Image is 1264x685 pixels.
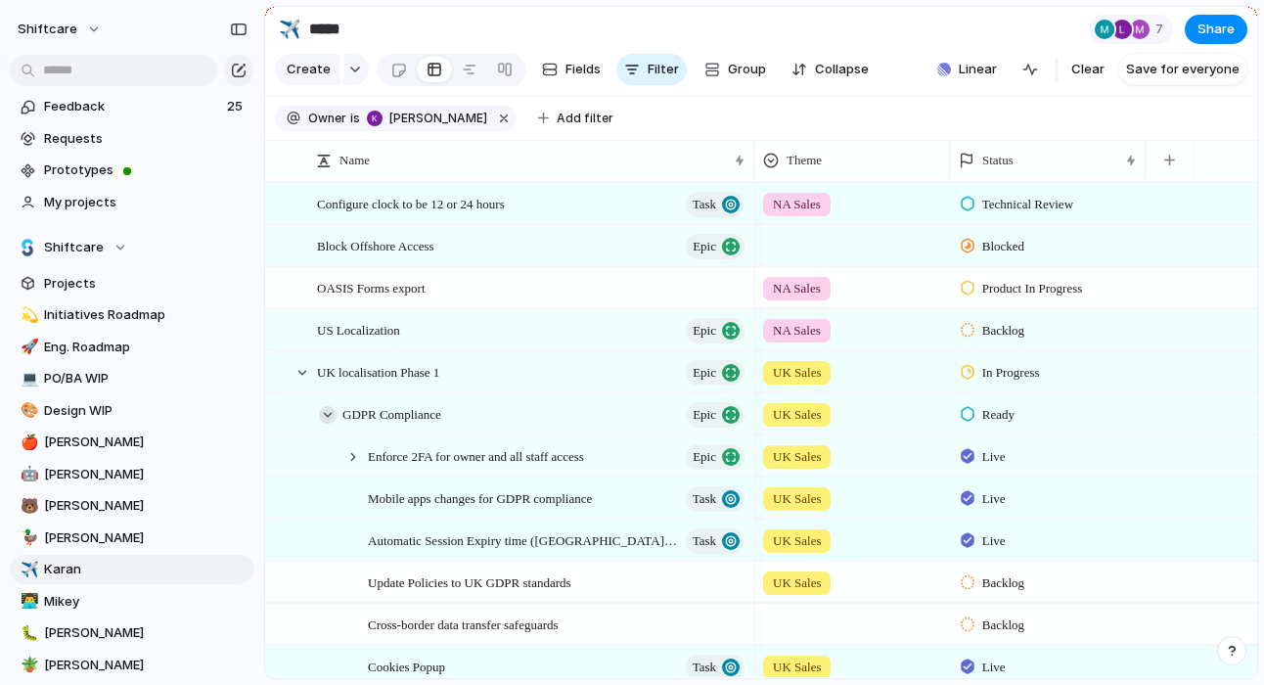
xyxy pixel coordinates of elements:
div: 🐻[PERSON_NAME] [10,491,254,521]
button: Epic [686,318,745,343]
a: Feedback25 [10,92,254,121]
button: [PERSON_NAME] [362,108,491,129]
span: Backlog [982,321,1024,341]
span: Fields [565,60,601,79]
span: Block Offshore Access [317,234,434,256]
span: Status [982,151,1014,170]
button: Group [695,54,776,85]
span: Task [693,654,716,681]
button: ✈️ [18,560,37,579]
div: 🐛 [21,622,34,645]
span: Epic [693,233,716,260]
span: NA Sales [773,195,821,214]
a: Projects [10,269,254,298]
span: Requests [44,129,248,149]
button: Add filter [526,105,625,132]
button: is [346,108,364,129]
button: shiftcare [9,14,112,45]
span: Filter [648,60,679,79]
span: Karan [44,560,248,579]
div: 💻PO/BA WIP [10,364,254,393]
span: shiftcare [18,20,77,39]
span: Add filter [557,110,613,127]
span: Task [693,485,716,513]
span: Live [982,658,1006,677]
span: Live [982,447,1006,467]
span: Cookies Popup [368,655,445,677]
span: NA Sales [773,321,821,341]
span: [PERSON_NAME] [44,656,248,675]
span: [PERSON_NAME] [44,433,248,452]
span: Collapse [815,60,869,79]
div: ✈️ [279,16,300,42]
div: 👨‍💻Mikey [10,587,254,616]
span: UK localisation Phase 1 [317,360,439,383]
button: Epic [686,444,745,470]
button: Fields [534,54,609,85]
span: Prototypes [44,160,248,180]
span: Epic [693,401,716,429]
button: Epic [686,234,745,259]
span: NA Sales [773,279,821,298]
span: UK Sales [773,447,821,467]
span: Create [287,60,331,79]
span: Update Policies to UK GDPR standards [368,571,571,593]
span: UK Sales [773,573,821,593]
span: Backlog [982,573,1024,593]
div: 💻 [21,368,34,390]
a: 💫Initiatives Roadmap [10,300,254,330]
button: Clear [1063,54,1112,85]
span: is [350,110,360,127]
div: 🐛[PERSON_NAME] [10,618,254,648]
span: UK Sales [773,405,821,425]
span: [PERSON_NAME] [44,623,248,643]
span: Initiatives Roadmap [44,305,248,325]
span: Ready [982,405,1015,425]
div: 🦆[PERSON_NAME] [10,524,254,553]
button: Task [686,192,745,217]
a: My projects [10,188,254,217]
span: [PERSON_NAME] [44,465,248,484]
a: Requests [10,124,254,154]
button: Save for everyone [1118,54,1247,85]
span: Live [982,531,1006,551]
span: Technical Review [982,195,1073,214]
div: 💫 [21,304,34,327]
span: Projects [44,274,248,294]
span: Feedback [44,97,221,116]
span: Cross-border data transfer safeguards [368,613,559,635]
button: 🪴 [18,656,37,675]
button: Task [686,655,745,680]
a: 🤖[PERSON_NAME] [10,460,254,489]
span: Backlog [982,616,1024,635]
span: Eng. Roadmap [44,338,248,357]
div: ✈️ [21,559,34,581]
div: 🪴 [21,654,34,676]
button: 🐛 [18,623,37,643]
span: 7 [1155,20,1169,39]
span: Live [982,489,1006,509]
div: 🍎 [21,432,34,454]
span: Owner [308,110,346,127]
a: 🪴[PERSON_NAME] [10,651,254,680]
span: Automatic Session Expiry time ([GEOGRAPHIC_DATA] Only) [368,528,680,551]
span: GDPR Compliance [342,402,441,425]
div: 🤖 [21,463,34,485]
span: Name [339,151,370,170]
span: Save for everyone [1126,60,1240,79]
a: 🚀Eng. Roadmap [10,333,254,362]
div: 🎨 [21,399,34,422]
span: My projects [44,193,248,212]
span: [PERSON_NAME] [389,110,487,127]
span: Share [1197,20,1235,39]
div: 🐻 [21,495,34,518]
span: Configure clock to be 12 or 24 hours [317,192,505,214]
button: 👨‍💻 [18,592,37,612]
span: Blocked [982,237,1024,256]
button: 🦆 [18,528,37,548]
span: Shiftcare [44,238,104,257]
span: In Progress [982,363,1040,383]
div: ✈️Karan [10,555,254,584]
